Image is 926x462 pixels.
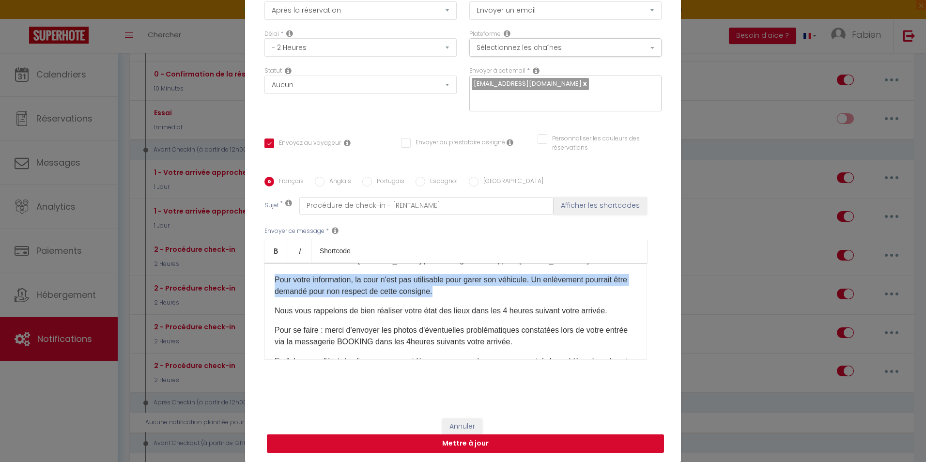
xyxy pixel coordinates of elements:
p: Pour votre information, la cour n'est pas utilisable pour garer son véhicule. Un enlèvement pourr... [275,274,637,297]
i: Message [332,227,339,234]
label: Envoyer à cet email [469,66,525,76]
i: Booking status [285,67,292,75]
i: Envoyer au prestataire si il est assigné [507,139,513,146]
label: Envoyer ce message [264,227,324,236]
p: Nous vous rappelons de bien réaliser votre état des lieux dans les 4 heures suivant votre arrivée. [275,305,637,317]
label: Statut [264,66,282,76]
label: Français [274,177,304,187]
label: Plateforme [469,30,501,39]
label: Espagnol [425,177,458,187]
a: Italic [288,239,312,262]
label: Anglais [324,177,351,187]
label: Délai [264,30,279,39]
button: Sélectionnez les chaînes [469,38,662,57]
p: En l'absence d'état des lieux, nous considérons que vous n'avez pas rencontré de problème lors de... [275,355,637,379]
label: Sujet [264,201,279,211]
button: Afficher les shortcodes [554,197,647,215]
i: Subject [285,199,292,207]
i: Recipient [533,67,540,75]
i: Action Channel [504,30,510,37]
button: Annuler [442,418,482,435]
button: Ouvrir le widget de chat LiveChat [8,4,37,33]
label: [GEOGRAPHIC_DATA] [478,177,543,187]
button: Mettre à jour [267,434,664,453]
label: Portugais [372,177,404,187]
p: Pour se faire : merci d'envoyer les photos d'éventuelles problématiques constatées lors de votre ... [275,324,637,348]
span: [EMAIL_ADDRESS][DOMAIN_NAME] [474,79,582,88]
a: Bold [264,239,288,262]
i: Action Time [286,30,293,37]
i: Envoyer au voyageur [344,139,351,147]
a: Shortcode [312,239,358,262]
